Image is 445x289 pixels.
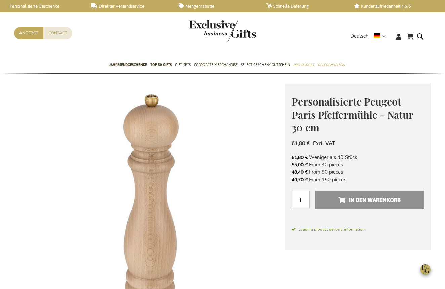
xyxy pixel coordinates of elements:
a: Select Geschenk Gutschein [241,57,290,74]
span: Personalisierte Peugeot Paris Pfeffermühle - Natur 30 cm [292,95,413,134]
a: Mengenrabatte [179,3,256,9]
span: Pro Budget [293,61,314,68]
a: Kundenzufriedenheit 4,6/5 [354,3,431,9]
a: Personalisierte Geschenke [3,3,80,9]
li: From 90 pieces [292,168,424,176]
span: 61,80 € [292,140,310,147]
li: From 40 pieces [292,161,424,168]
span: TOP 50 Gifts [150,61,172,68]
a: Contact [43,27,72,39]
span: Select Geschenk Gutschein [241,61,290,68]
span: 55,00 € [292,162,308,168]
a: Schnelle Lieferung [266,3,343,9]
span: Deutsch [350,32,369,40]
a: TOP 50 Gifts [150,57,172,74]
span: 40,70 € [292,177,308,183]
input: Menge [292,191,310,208]
li: From 150 pieces [292,176,424,183]
a: Direkter Versandservice [91,3,168,9]
span: Excl. VAT [313,140,335,147]
a: Angebot [14,27,43,39]
span: 61,80 € [292,154,308,161]
span: 48,40 € [292,169,308,175]
a: Corporate Merchandise [194,57,238,74]
li: Weniger als 40 Stück [292,154,424,161]
span: Gelegenheiten [318,61,345,68]
img: Exclusive Business gifts logo [189,20,256,42]
a: Gelegenheiten [318,57,345,74]
span: Jahresendgeschenke [109,61,147,68]
a: Gift Sets [175,57,191,74]
span: Loading product delivery information. [292,226,424,232]
a: Pro Budget [293,57,314,74]
a: store logo [189,20,222,42]
span: Gift Sets [175,61,191,68]
span: Corporate Merchandise [194,61,238,68]
a: Jahresendgeschenke [109,57,147,74]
